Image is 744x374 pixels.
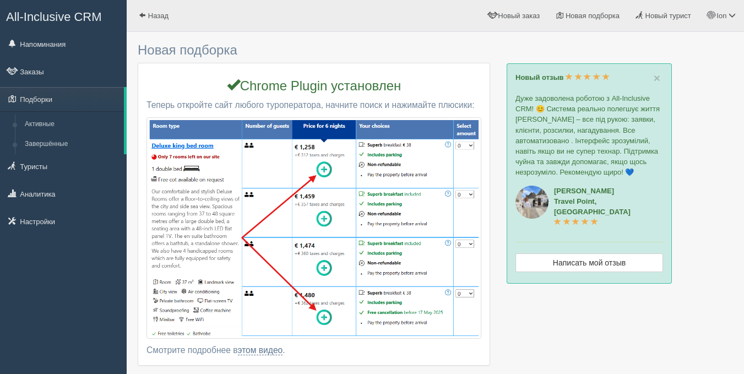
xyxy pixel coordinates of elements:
[20,115,124,134] a: Активные
[138,43,490,57] h3: Новая подборка
[148,12,169,20] span: Назад
[716,12,726,20] span: Ion
[6,10,102,24] span: All-Inclusive CRM
[515,93,663,177] p: Дуже задоволена роботою з All-Inclusive CRM! 😊 Система реально полегшує життя [PERSON_NAME] – все...
[515,73,610,82] a: Новый отзыв
[654,72,660,84] button: Close
[566,12,620,20] span: Новая подборка
[554,187,631,226] a: [PERSON_NAME]Travel Point, [GEOGRAPHIC_DATA]
[146,344,481,357] div: Смотрите подробнее в .
[20,134,124,154] a: Завершённые
[238,345,283,355] a: этом видео
[146,117,481,339] img: search.png
[146,77,481,93] h3: Chrome Plugin установлен
[1,1,126,31] a: All-Inclusive CRM
[515,253,663,272] a: Написать мой отзыв
[498,12,540,20] span: Новый заказ
[645,12,691,20] span: Новый турист
[654,72,660,84] span: ×
[146,99,481,112] p: Теперь откройте сайт любого туроператора, начните поиск и нажимайте плюсики:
